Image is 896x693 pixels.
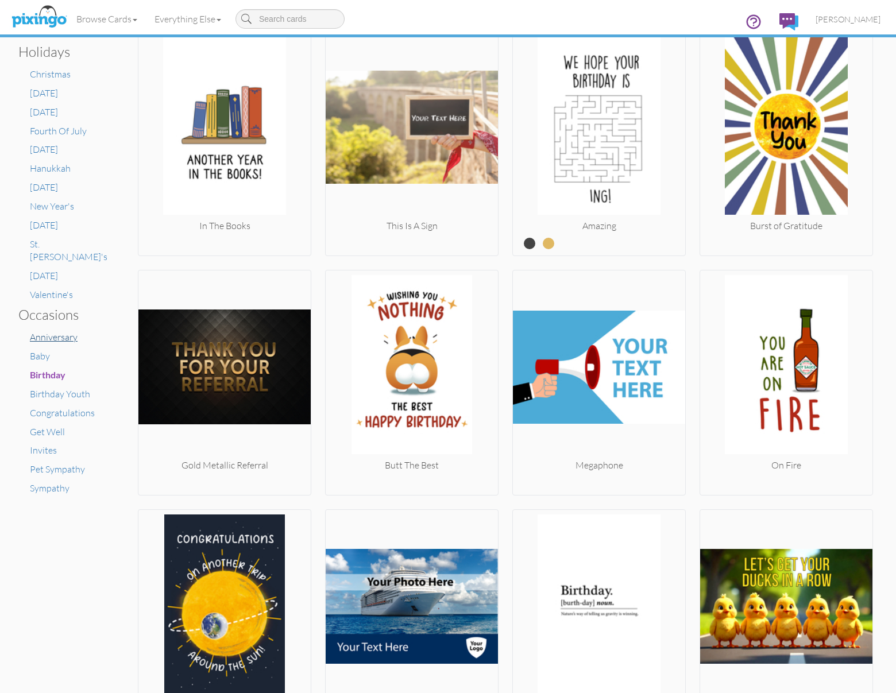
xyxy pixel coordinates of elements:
[30,426,65,438] a: Get Well
[30,463,85,475] a: Pet Sympathy
[138,275,311,459] img: 20220216-005421-808582f69d3c-250.jpg
[30,106,58,118] a: [DATE]
[30,87,58,99] a: [DATE]
[700,219,872,233] div: Burst of Gratitude
[68,5,146,33] a: Browse Cards
[30,350,50,362] a: Baby
[9,3,69,32] img: pixingo logo
[30,144,58,155] a: [DATE]
[700,459,872,472] div: On Fire
[513,36,685,219] img: 20250312-224415-18fe42e15601-250.jpg
[895,692,896,693] iframe: Chat
[30,125,87,137] a: Fourth Of July
[513,275,685,459] img: 20201110-213542-ce29f791c804-250.jpg
[326,275,498,459] img: 20240113-185332-6779f0d84315-250.jpg
[30,270,58,281] a: [DATE]
[700,275,872,459] img: 20241203-230502-95ee40736838-250.jpg
[30,369,65,380] span: Birthday
[30,68,71,80] a: Christmas
[30,162,71,174] a: Hanukkah
[138,36,311,219] img: 20250417-224429-2ae33c2f4778-250.jpg
[138,459,311,472] div: Gold Metallic Referral
[326,219,498,233] div: This Is A Sign
[816,14,880,24] span: [PERSON_NAME]
[30,444,57,456] a: Invites
[807,5,889,34] a: [PERSON_NAME]
[146,5,230,33] a: Everything Else
[138,219,311,233] div: In The Books
[513,459,685,472] div: Megaphone
[30,200,74,212] a: New Year's
[30,369,65,381] a: Birthday
[30,181,58,193] a: [DATE]
[30,407,95,419] a: Congratulations
[30,482,69,494] a: Sympathy
[30,388,90,400] a: Birthday Youth
[779,13,798,30] img: comments.svg
[18,307,102,322] h3: Occasions
[18,44,102,59] h3: Holidays
[700,36,872,219] img: 20250113-233914-fa2de816cf92-250.jpg
[513,219,685,233] div: Amazing
[30,331,78,343] a: Anniversary
[30,238,107,263] a: St. [PERSON_NAME]'s
[30,219,58,231] a: [DATE]
[326,36,498,219] img: 20240816-180402-2f96ae5dce54-250.png
[30,289,73,300] a: Valentine's
[235,9,345,29] input: Search cards
[326,459,498,472] div: Butt The Best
